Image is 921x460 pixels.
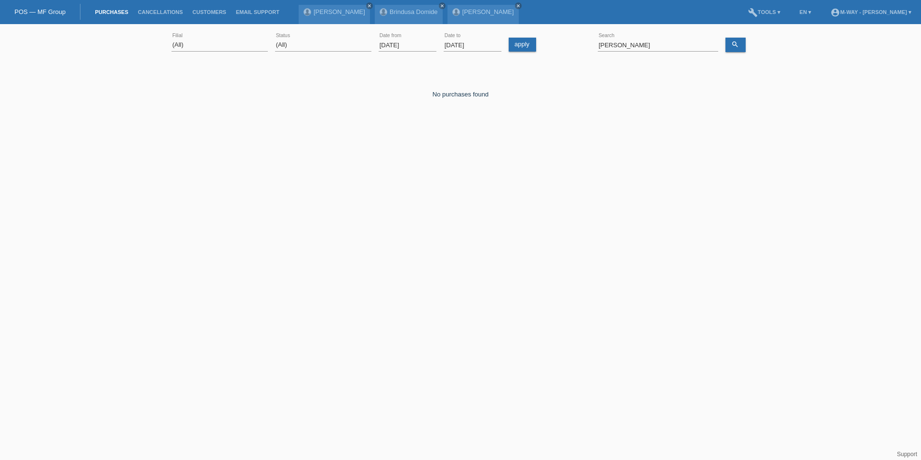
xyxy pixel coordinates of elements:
[795,9,816,15] a: EN ▾
[171,76,750,98] div: No purchases found
[897,451,917,458] a: Support
[462,8,514,15] a: [PERSON_NAME]
[826,9,916,15] a: account_circlem-way - [PERSON_NAME] ▾
[90,9,133,15] a: Purchases
[439,2,446,9] a: close
[188,9,231,15] a: Customers
[731,41,739,48] i: search
[133,9,187,15] a: Cancellations
[14,8,66,15] a: POS — MF Group
[509,38,536,52] a: apply
[725,38,746,52] a: search
[231,9,284,15] a: Email Support
[515,2,522,9] a: close
[830,8,840,17] i: account_circle
[367,3,372,8] i: close
[516,3,521,8] i: close
[743,9,785,15] a: buildTools ▾
[314,8,365,15] a: [PERSON_NAME]
[366,2,373,9] a: close
[440,3,445,8] i: close
[748,8,758,17] i: build
[390,8,438,15] a: Brindusa Domide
